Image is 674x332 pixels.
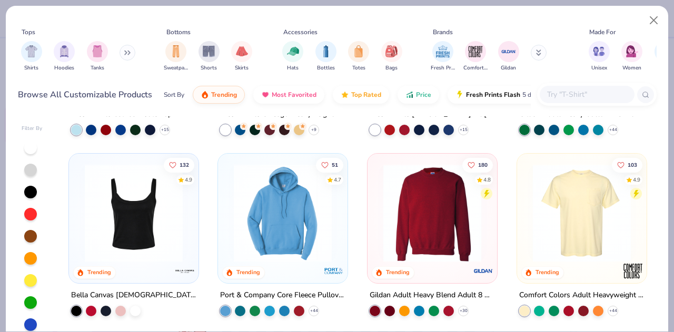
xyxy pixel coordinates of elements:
span: 51 [332,163,339,168]
img: Skirts Image [236,45,248,57]
div: 4.8 [483,176,491,184]
button: filter button [621,41,642,72]
div: filter for Hats [282,41,303,72]
img: Bella + Canvas logo [174,260,195,281]
img: Bottles Image [320,45,332,57]
div: Browse All Customizable Products [18,88,152,101]
div: Comfort Colors Adult Heavyweight RS Pocket T-Shirt [519,289,645,302]
span: Gildan [501,64,516,72]
img: 284e3bdb-833f-4f21-a3b0-720291adcbd9 [528,164,636,262]
span: Comfort Colors [463,64,488,72]
img: 80dc4ece-0e65-4f15-94a6-2a872a258fbd [187,164,296,262]
button: Most Favorited [253,86,324,104]
span: 103 [628,163,637,168]
div: Fresh Prints Cali Camisole Top [71,107,172,120]
div: filter for Women [621,41,642,72]
span: Women [622,64,641,72]
span: Bags [385,64,398,72]
button: filter button [164,41,188,72]
img: Gildan logo [473,260,494,281]
div: filter for Comfort Colors [463,41,488,72]
img: Gildan Image [501,44,517,59]
button: filter button [199,41,220,72]
div: Made For [589,27,616,37]
div: Fresh Prints [PERSON_NAME] Fit [PERSON_NAME] Shirt with Stripes [370,107,495,120]
div: filter for Totes [348,41,369,72]
img: Comfort Colors logo [622,260,643,281]
button: filter button [282,41,303,72]
img: 8af284bf-0d00-45ea-9003-ce4b9a3194ad [80,164,188,262]
span: 180 [478,163,488,168]
div: filter for Unisex [589,41,610,72]
div: Port & Company Core Fleece Pullover Hooded Sweatshirt [220,289,345,302]
div: filter for Shirts [21,41,42,72]
div: 4.9 [633,176,640,184]
button: filter button [54,41,75,72]
button: filter button [315,41,336,72]
span: Shorts [201,64,217,72]
button: filter button [348,41,369,72]
span: + 44 [609,126,617,133]
button: filter button [431,41,455,72]
img: flash.gif [455,90,464,99]
img: Bags Image [385,45,397,57]
span: Tanks [91,64,104,72]
img: c7b025ed-4e20-46ac-9c52-55bc1f9f47df [378,164,487,262]
img: Shorts Image [203,45,215,57]
div: Gildan Adult Heavy Cotton T-Shirt [519,107,633,120]
span: Trending [211,90,237,99]
span: Unisex [591,64,607,72]
button: Like [612,158,642,173]
div: Brands [433,27,453,37]
img: 1593a31c-dba5-4ff5-97bf-ef7c6ca295f9 [229,164,337,262]
div: Tops [22,27,35,37]
span: + 44 [310,308,318,314]
img: Tanks Image [92,45,103,57]
button: Trending [193,86,245,104]
img: Sweatpants Image [170,45,182,57]
span: Sweatpants [164,64,188,72]
img: Hoodies Image [58,45,70,57]
img: Unisex Image [593,45,605,57]
span: + 15 [460,126,468,133]
span: Fresh Prints [431,64,455,72]
button: Close [644,11,664,31]
span: Shirts [24,64,38,72]
span: + 15 [161,126,168,133]
div: filter for Gildan [498,41,519,72]
div: 4.7 [334,176,342,184]
button: Price [398,86,439,104]
button: filter button [87,41,108,72]
input: Try "T-Shirt" [546,88,627,100]
div: Sort By [164,90,184,99]
div: Bella Canvas [DEMOGRAPHIC_DATA]' Micro Ribbed Scoop Tank [71,289,196,302]
span: Bottles [317,64,335,72]
button: Fresh Prints Flash5 day delivery [448,86,569,104]
div: filter for Sweatpants [164,41,188,72]
button: filter button [381,41,402,72]
span: + 44 [609,308,617,314]
div: filter for Bottles [315,41,336,72]
div: Filter By [22,125,43,133]
img: Women Image [626,45,638,57]
img: Comfort Colors Image [468,44,483,59]
button: filter button [463,41,488,72]
span: 132 [180,163,189,168]
button: Like [164,158,194,173]
button: Top Rated [333,86,389,104]
span: 5 day delivery [522,89,561,101]
span: Skirts [235,64,249,72]
img: Fresh Prints Image [435,44,451,59]
img: Hats Image [287,45,299,57]
span: + 9 [311,126,316,133]
span: Top Rated [351,90,381,99]
button: filter button [231,41,252,72]
span: Most Favorited [272,90,316,99]
div: Accessories [283,27,318,37]
button: Like [462,158,493,173]
div: filter for Shorts [199,41,220,72]
div: Gildan Adult Heavy Blend Adult 8 Oz. 50/50 Fleece Crew [370,289,495,302]
img: most_fav.gif [261,90,270,99]
img: Shirts Image [25,45,37,57]
button: filter button [21,41,42,72]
